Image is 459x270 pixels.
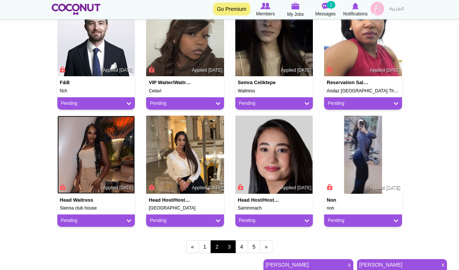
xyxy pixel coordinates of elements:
a: Pending [239,100,309,107]
img: Safiya Beruchan's picture [57,116,135,194]
img: Notifications [352,3,359,9]
h4: VIP Waiter/Waitress [149,80,192,85]
img: Browse Members [260,3,270,9]
span: My Jobs [287,11,304,18]
img: Home [52,4,101,15]
h5: Sammmach [238,206,311,211]
a: [PERSON_NAME] [263,259,344,270]
a: 3 [223,240,236,253]
h4: Head Waitress [60,198,103,203]
img: Sara Sljivancani's picture [146,116,224,194]
h5: Sienna club house [60,206,133,211]
a: My Jobs My Jobs [281,2,311,18]
a: Pending [150,100,220,107]
h5: non [327,206,399,211]
span: Connect to Unlock the Profile [148,183,154,191]
h5: Waitress [238,89,311,94]
span: Connect to Unlock the Profile [326,66,332,73]
a: Browse Members Members [251,2,281,18]
h4: Semra Celiktepe [238,80,281,85]
a: Notifications Notifications [341,2,371,18]
h5: N/A [60,89,133,94]
span: x [345,259,353,270]
span: Connect to Unlock the Profile [59,66,66,73]
a: 5 [248,240,260,253]
a: Pending [328,217,398,224]
a: [PERSON_NAME] [357,259,437,270]
h4: Reservation Sales Agent [327,80,370,85]
span: Notifications [343,10,368,18]
a: Pending [150,217,220,224]
a: Pending [61,100,132,107]
h5: [GEOGRAPHIC_DATA] [149,206,221,211]
img: Messages [322,3,329,9]
span: 2 [211,240,223,253]
span: Connect to Unlock the Profile [59,183,66,191]
a: 4 [235,240,248,253]
a: Pending [61,217,132,224]
span: Connect to Unlock the Profile [326,183,332,191]
h5: Celavi [149,89,221,94]
h4: Non [327,198,370,203]
img: Chaymae Sabrari's picture [235,116,313,194]
span: Connect to Unlock the Profile [237,183,244,191]
small: 1 [327,1,335,9]
span: x [439,259,447,270]
a: Pending [239,217,309,224]
span: Members [256,10,275,18]
img: ‪Salma Mohammed‬‏'s picture [324,116,402,194]
a: Go Premium [213,3,250,15]
a: Messages Messages 1 [311,2,341,18]
span: Connect to Unlock the Profile [148,66,154,73]
a: 1 [199,240,211,253]
h4: F&B [60,80,103,85]
h5: Andaz [GEOGRAPHIC_DATA] The Palm [327,89,399,94]
a: next › [260,240,272,253]
a: Pending [328,100,398,107]
a: العربية [386,2,408,17]
img: My Jobs [292,3,300,9]
span: Messages [315,10,336,18]
h4: Head Host/Hostess [238,198,281,203]
h4: Head Host/Hostess [149,198,192,203]
a: ‹ previous [186,240,199,253]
